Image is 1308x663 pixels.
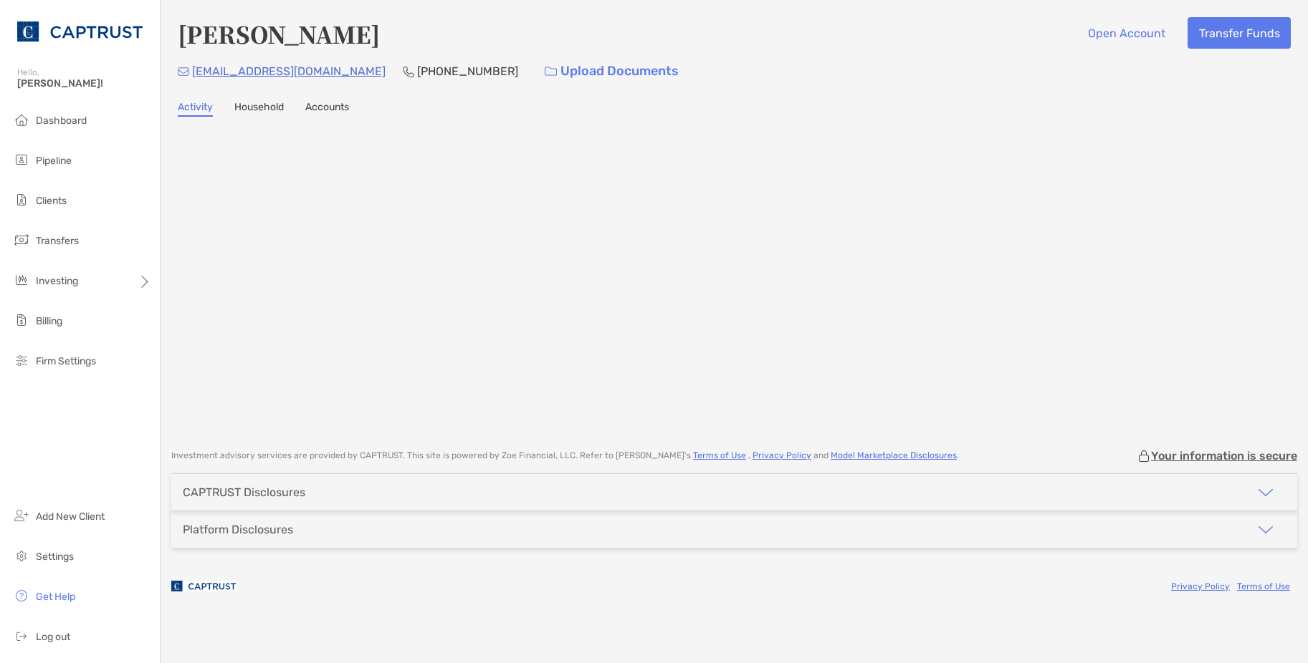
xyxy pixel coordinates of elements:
[417,62,518,80] p: [PHONE_NUMBER]
[403,66,414,77] img: Phone Icon
[1077,17,1176,49] button: Open Account
[13,547,30,564] img: settings icon
[183,523,293,536] div: Platform Disclosures
[36,235,79,247] span: Transfers
[36,115,87,127] span: Dashboard
[13,507,30,524] img: add_new_client icon
[693,450,746,460] a: Terms of Use
[1188,17,1291,49] button: Transfer Funds
[1237,581,1290,591] a: Terms of Use
[171,570,236,602] img: company logo
[13,191,30,208] img: clients icon
[36,355,96,367] span: Firm Settings
[17,6,143,57] img: CAPTRUST Logo
[36,591,75,603] span: Get Help
[1171,581,1230,591] a: Privacy Policy
[305,101,349,117] a: Accounts
[36,315,62,327] span: Billing
[36,155,72,167] span: Pipeline
[13,352,30,369] img: firm-settings icon
[753,450,811,460] a: Privacy Policy
[36,510,105,523] span: Add New Client
[545,67,557,77] img: button icon
[535,56,688,87] a: Upload Documents
[36,195,67,207] span: Clients
[178,101,213,117] a: Activity
[13,151,30,168] img: pipeline icon
[1151,449,1297,463] p: Your information is secure
[1257,484,1274,501] img: icon arrow
[183,485,305,499] div: CAPTRUST Disclosures
[1257,521,1274,538] img: icon arrow
[13,111,30,128] img: dashboard icon
[36,275,78,287] span: Investing
[13,627,30,644] img: logout icon
[178,67,189,76] img: Email Icon
[171,450,959,461] p: Investment advisory services are provided by CAPTRUST . This site is powered by Zoe Financial, LL...
[13,311,30,329] img: billing icon
[234,101,284,117] a: Household
[178,17,380,50] h4: [PERSON_NAME]
[13,587,30,604] img: get-help icon
[17,77,151,89] span: [PERSON_NAME]!
[13,271,30,289] img: investing icon
[831,450,957,460] a: Model Marketplace Disclosures
[192,62,386,80] p: [EMAIL_ADDRESS][DOMAIN_NAME]
[13,231,30,248] img: transfers icon
[36,631,70,643] span: Log out
[36,551,74,563] span: Settings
